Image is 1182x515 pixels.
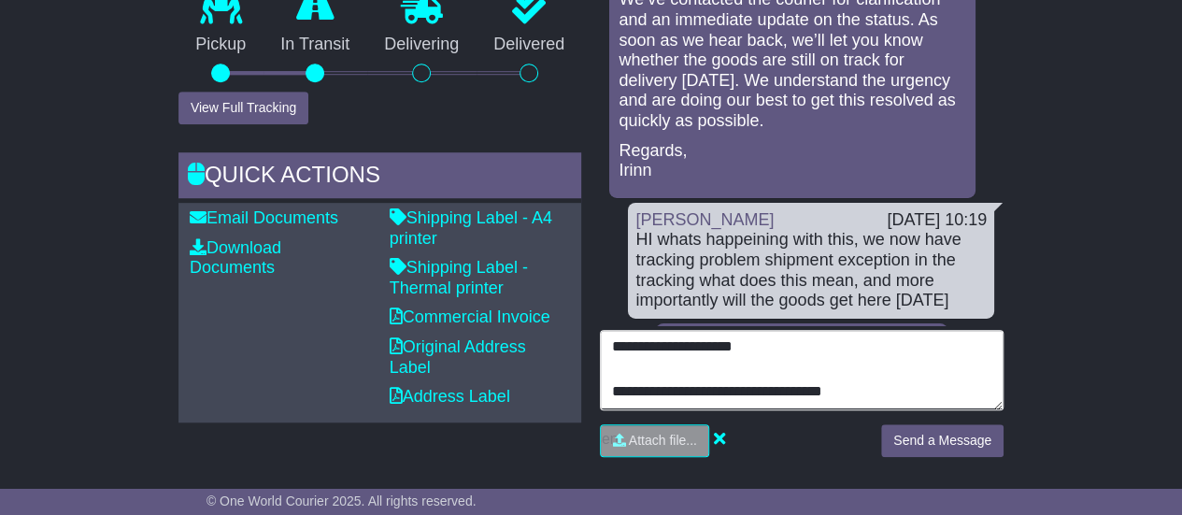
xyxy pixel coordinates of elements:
[390,337,526,377] a: Original Address Label
[390,308,550,326] a: Commercial Invoice
[178,35,263,55] p: Pickup
[178,92,308,124] button: View Full Tracking
[178,152,582,203] div: Quick Actions
[206,494,477,508] span: © One World Courier 2025. All rights reserved.
[390,387,510,406] a: Address Label
[263,35,367,55] p: In Transit
[635,210,774,229] a: [PERSON_NAME]
[887,210,987,231] div: [DATE] 10:19
[190,208,338,227] a: Email Documents
[390,258,528,297] a: Shipping Label - Thermal printer
[635,230,987,310] div: HI whats happeining with this, we now have tracking problem shipment exception in the tracking wh...
[190,238,281,278] a: Download Documents
[619,141,966,181] p: Regards, Irinn
[390,208,552,248] a: Shipping Label - A4 printer
[477,35,582,55] p: Delivered
[367,35,477,55] p: Delivering
[881,424,1004,457] button: Send a Message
